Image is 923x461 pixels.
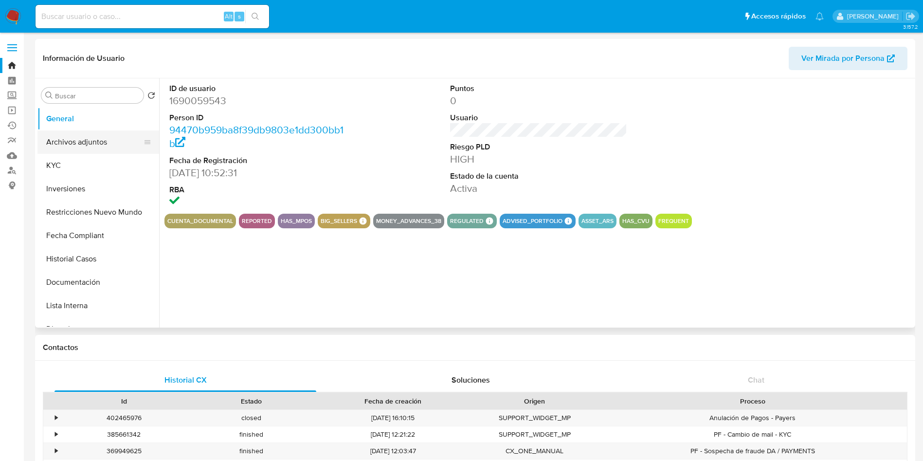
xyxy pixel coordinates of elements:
[67,396,181,406] div: Id
[60,410,188,426] div: 402465976
[188,443,315,459] div: finished
[322,396,464,406] div: Fecha de creación
[60,426,188,443] div: 385661342
[315,410,471,426] div: [DATE] 16:10:15
[622,219,650,223] button: has_cvu
[598,443,907,459] div: PF - Sospecha de fraude DA / PAYMENTS
[789,47,907,70] button: Ver Mirada por Persona
[450,171,628,182] dt: Estado de la cuenta
[37,294,159,317] button: Lista Interna
[195,396,308,406] div: Estado
[450,94,628,108] dd: 0
[450,142,628,152] dt: Riesgo PLD
[55,92,140,100] input: Buscar
[598,410,907,426] div: Anulación de Pagos - Payers
[598,426,907,443] div: PF - Cambio de mail - KYC
[471,410,598,426] div: SUPPORT_WIDGET_MP
[815,12,824,20] a: Notificaciones
[37,201,159,224] button: Restricciones Nuevo Mundo
[503,219,562,223] button: advised_portfolio
[169,83,347,94] dt: ID de usuario
[169,112,347,123] dt: Person ID
[37,247,159,271] button: Historial Casos
[188,426,315,443] div: finished
[225,12,233,21] span: Alt
[376,219,441,223] button: money_advances_38
[321,219,357,223] button: big_sellers
[905,11,916,21] a: Salir
[748,374,764,386] span: Chat
[450,152,628,166] dd: HIGH
[37,317,159,341] button: Direcciones
[452,374,490,386] span: Soluciones
[37,271,159,294] button: Documentación
[36,10,269,23] input: Buscar usuario o caso...
[245,10,265,23] button: search-icon
[169,94,347,108] dd: 1690059543
[847,12,902,21] p: andres.vilosio@mercadolibre.com
[471,443,598,459] div: CX_ONE_MANUAL
[60,443,188,459] div: 369949625
[242,219,272,223] button: reported
[658,219,689,223] button: frequent
[147,92,155,102] button: Volver al orden por defecto
[37,224,159,247] button: Fecha Compliant
[45,92,53,99] button: Buscar
[581,219,614,223] button: asset_ars
[801,47,885,70] span: Ver Mirada por Persona
[43,54,125,63] h1: Información de Usuario
[281,219,312,223] button: has_mpos
[164,374,207,386] span: Historial CX
[55,413,57,423] div: •
[169,155,347,166] dt: Fecha de Registración
[478,396,592,406] div: Origen
[315,426,471,443] div: [DATE] 12:21:22
[55,446,57,456] div: •
[471,426,598,443] div: SUPPORT_WIDGET_MP
[450,112,628,123] dt: Usuario
[37,177,159,201] button: Inversiones
[450,182,628,195] dd: Activa
[169,123,344,150] a: 94470b959ba8f39db9803e1dd300bb1b
[43,343,907,352] h1: Contactos
[37,154,159,177] button: KYC
[169,166,347,180] dd: [DATE] 10:52:31
[37,130,151,154] button: Archivos adjuntos
[315,443,471,459] div: [DATE] 12:03:47
[188,410,315,426] div: closed
[450,219,484,223] button: regulated
[751,11,806,21] span: Accesos rápidos
[605,396,900,406] div: Proceso
[167,219,233,223] button: cuenta_documental
[450,83,628,94] dt: Puntos
[238,12,241,21] span: s
[55,430,57,439] div: •
[169,184,347,195] dt: RBA
[37,107,159,130] button: General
